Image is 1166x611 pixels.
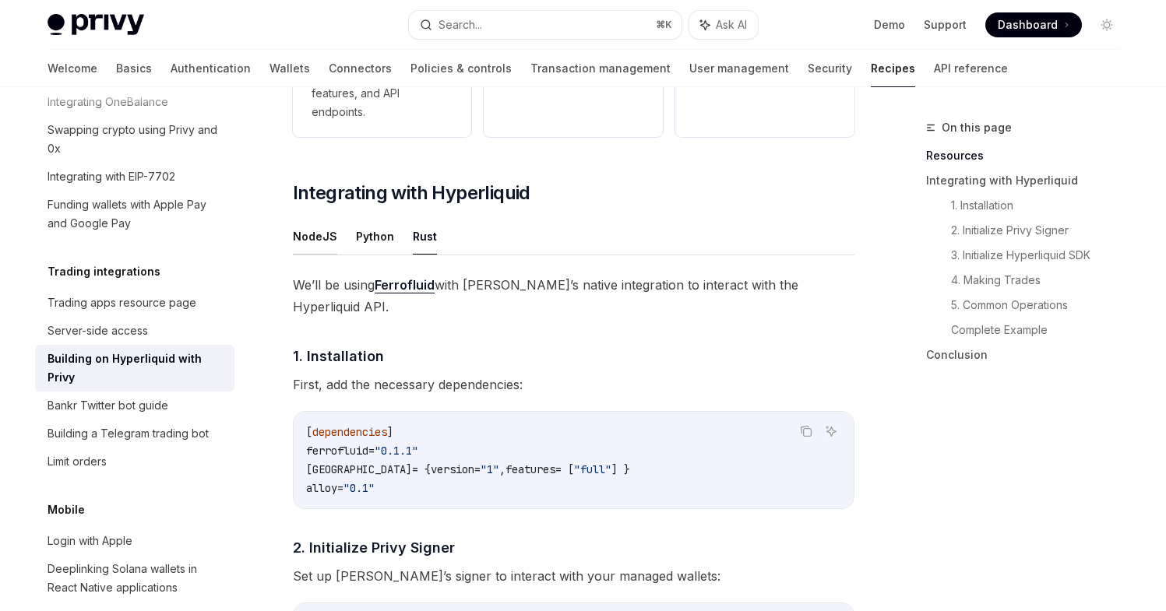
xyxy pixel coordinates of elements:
span: First, add the necessary dependencies: [293,374,854,395]
span: 1. Installation [293,346,384,367]
span: ] } [611,462,630,476]
a: 3. Initialize Hyperliquid SDK [951,243,1132,268]
span: Integrating with Hyperliquid [293,181,530,205]
a: Demo [874,17,905,33]
div: Funding wallets with Apple Pay and Google Pay [48,195,225,233]
a: Policies & controls [410,50,512,87]
a: 1. Installation [951,193,1132,218]
span: [GEOGRAPHIC_DATA] [306,462,412,476]
a: Authentication [171,50,251,87]
span: 2. Initialize Privy Signer [293,537,455,558]
span: , [499,462,506,476]
a: Connectors [329,50,392,87]
a: Recipes [871,50,915,87]
a: Support [924,17,967,33]
span: ferrofluid [306,444,368,458]
button: Search...⌘K [409,11,682,39]
div: Limit orders [48,452,107,471]
button: Copy the contents from the code block [796,421,816,441]
a: API reference [934,50,1008,87]
a: Resources [926,143,1132,168]
a: Integrating with Hyperliquid [926,168,1132,193]
a: Server-side access [35,317,234,345]
span: ] [387,425,393,439]
button: NodeJS [293,218,337,255]
a: Security [808,50,852,87]
a: Trading apps resource page [35,289,234,317]
a: 4. Making Trades [951,268,1132,293]
div: Deeplinking Solana wallets in React Native applications [48,560,225,597]
div: Trading apps resource page [48,293,196,312]
a: Ferrofluid [375,277,435,293]
span: = [ [555,462,574,476]
span: Set up [PERSON_NAME]’s signer to interact with your managed wallets: [293,565,854,587]
span: features [506,462,555,476]
span: "full" [574,462,611,476]
span: On this page [942,118,1012,137]
span: = [337,481,343,495]
span: = { [412,462,431,476]
span: Ask AI [716,17,747,33]
a: Dashboard [985,12,1082,37]
a: Funding wallets with Apple Pay and Google Pay [35,191,234,237]
span: version [431,462,474,476]
a: User management [689,50,789,87]
a: 5. Common Operations [951,293,1132,318]
button: Python [356,218,394,255]
a: Building on Hyperliquid with Privy [35,345,234,392]
span: [ [306,425,312,439]
span: ⌘ K [656,19,672,31]
h5: Trading integrations [48,262,160,281]
span: = [368,444,375,458]
span: We’ll be using with [PERSON_NAME]’s native integration to interact with the Hyperliquid API. [293,274,854,318]
button: Rust [413,218,437,255]
div: Login with Apple [48,532,132,550]
a: Deeplinking Solana wallets in React Native applications [35,555,234,602]
a: Limit orders [35,448,234,476]
a: Basics [116,50,152,87]
div: Bankr Twitter bot guide [48,396,168,415]
div: Search... [439,16,482,34]
a: 2. Initialize Privy Signer [951,218,1132,243]
span: "0.1" [343,481,375,495]
a: Welcome [48,50,97,87]
h5: Mobile [48,500,85,519]
span: alloy [306,481,337,495]
a: Swapping crypto using Privy and 0x [35,116,234,163]
div: Swapping crypto using Privy and 0x [48,121,225,158]
a: Bankr Twitter bot guide [35,392,234,420]
a: Conclusion [926,342,1132,367]
button: Ask AI [821,421,841,441]
img: light logo [48,14,144,36]
div: Integrating with EIP-7702 [48,167,175,186]
div: Server-side access [48,321,148,340]
span: = [474,462,481,476]
div: Building a Telegram trading bot [48,424,209,443]
button: Ask AI [689,11,758,39]
button: Toggle dark mode [1094,12,1119,37]
span: Dashboard [998,17,1058,33]
div: Building on Hyperliquid with Privy [48,349,225,387]
a: Wallets [269,50,310,87]
a: Complete Example [951,318,1132,342]
span: "0.1.1" [375,444,418,458]
a: Integrating with EIP-7702 [35,163,234,191]
a: Login with Apple [35,527,234,555]
a: Transaction management [530,50,671,87]
a: Building a Telegram trading bot [35,420,234,448]
span: dependencies [312,425,387,439]
span: "1" [481,462,499,476]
